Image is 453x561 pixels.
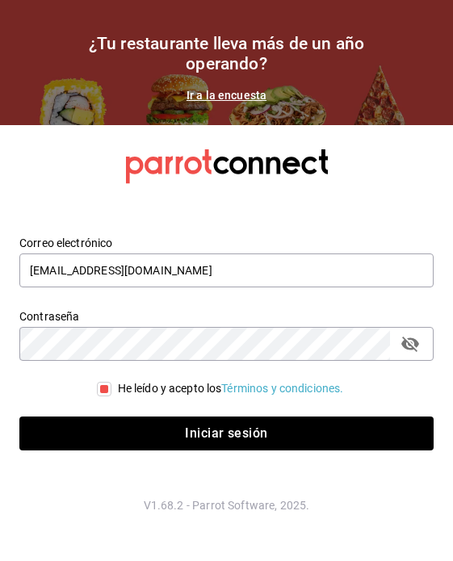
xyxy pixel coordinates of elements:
[118,380,344,397] div: He leído y acepto los
[19,311,434,322] label: Contraseña
[396,330,424,358] button: passwordField
[221,382,343,395] a: Términos y condiciones.
[19,237,434,249] label: Correo electrónico
[19,253,434,287] input: Ingresa tu correo electrónico
[187,89,266,102] a: Ir a la encuesta
[19,497,434,513] p: V1.68.2 - Parrot Software, 2025.
[19,417,434,450] button: Iniciar sesión
[65,34,388,74] h1: ¿Tu restaurante lleva más de un año operando?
